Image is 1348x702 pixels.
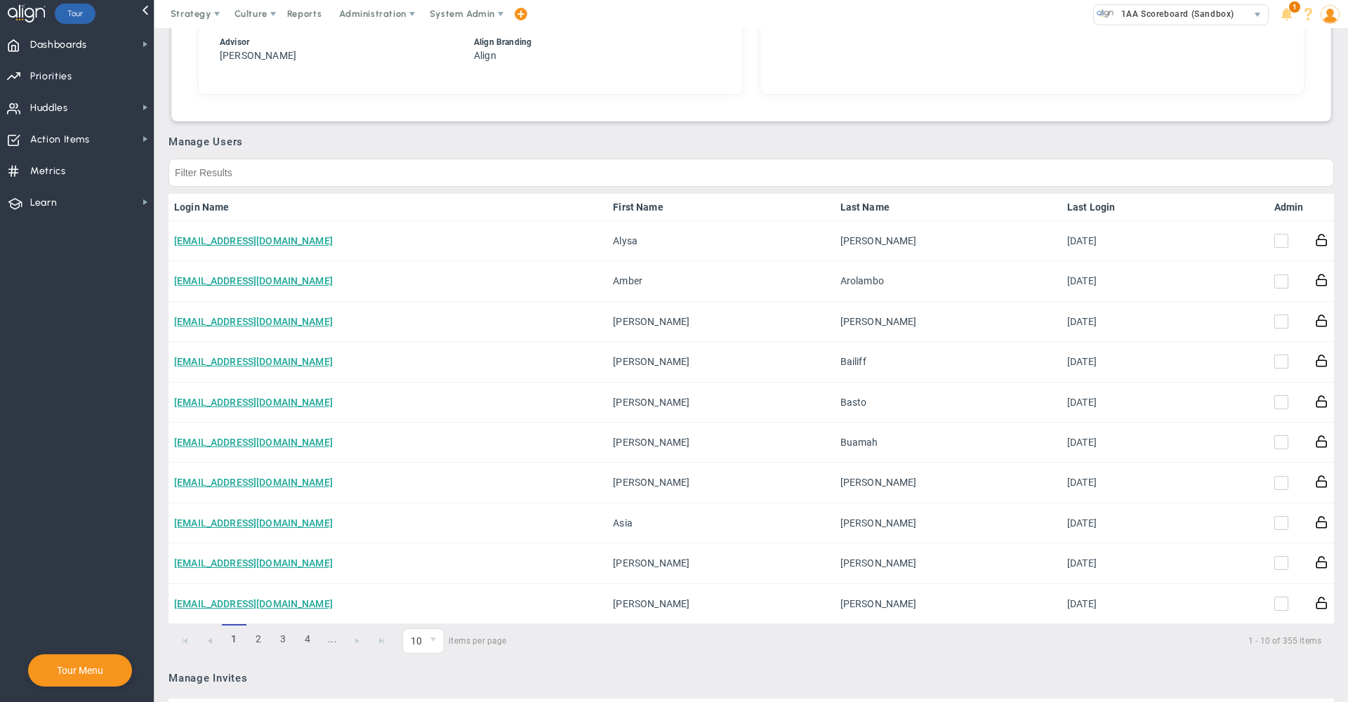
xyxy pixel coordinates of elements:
td: [DATE] [1062,584,1139,624]
a: [EMAIL_ADDRESS][DOMAIN_NAME] [174,557,333,569]
a: Last Name [840,201,1056,213]
td: [DATE] [1062,543,1139,583]
div: Align Branding [474,36,702,49]
span: 1 - 10 of 355 items [524,633,1321,649]
span: [PERSON_NAME] [220,50,296,61]
a: [EMAIL_ADDRESS][DOMAIN_NAME] [174,517,333,529]
td: [PERSON_NAME] [607,543,834,583]
a: 4 [296,624,320,654]
span: 10 [403,629,423,653]
button: Reset Password [1315,515,1328,529]
span: 1 [222,624,246,654]
td: [DATE] [1062,503,1139,543]
span: Dashboards [30,30,87,60]
td: [PERSON_NAME] [835,503,1062,543]
a: Admin [1274,201,1304,213]
a: [EMAIL_ADDRESS][DOMAIN_NAME] [174,275,333,286]
h3: Manage Users [168,135,1334,148]
td: [DATE] [1062,302,1139,342]
button: Reset Password [1315,232,1328,247]
span: 0 [402,628,444,654]
td: [PERSON_NAME] [835,584,1062,624]
td: [DATE] [1062,221,1139,261]
a: Last Login [1067,201,1133,213]
span: Align [474,50,496,61]
td: [PERSON_NAME] [607,342,834,382]
span: Action Items [30,125,90,154]
a: 2 [246,624,271,654]
span: select [423,629,444,653]
div: Advisor [220,36,448,49]
span: Learn [30,188,57,218]
a: [EMAIL_ADDRESS][DOMAIN_NAME] [174,316,333,327]
a: 3 [271,624,296,654]
a: [EMAIL_ADDRESS][DOMAIN_NAME] [174,477,333,488]
a: [EMAIL_ADDRESS][DOMAIN_NAME] [174,598,333,609]
button: Reset Password [1315,313,1328,328]
span: select [1248,5,1268,25]
button: Reset Password [1315,474,1328,489]
button: Reset Password [1315,595,1328,610]
a: Login Name [174,201,602,213]
td: [DATE] [1062,342,1139,382]
td: Amber [607,261,834,301]
a: ... [320,624,345,654]
a: Go to the next page [345,629,369,654]
td: [PERSON_NAME] [835,302,1062,342]
td: [PERSON_NAME] [835,463,1062,503]
td: [DATE] [1062,463,1139,503]
span: Strategy [171,8,211,19]
td: [PERSON_NAME] [835,543,1062,583]
td: [PERSON_NAME] [607,463,834,503]
button: Reset Password [1315,353,1328,368]
td: Buamah [835,423,1062,463]
span: 1 [1289,1,1300,13]
td: Alysa [607,221,834,261]
td: [DATE] [1062,383,1139,423]
span: Huddles [30,93,68,123]
span: 1AA Scoreboard (Sandbox) [1114,5,1234,23]
span: items per page [402,628,507,654]
td: [PERSON_NAME] [607,584,834,624]
span: Priorities [30,62,72,91]
img: 48978.Person.photo [1321,5,1340,24]
a: Go to the last page [369,629,394,654]
td: [PERSON_NAME] [835,221,1062,261]
span: System Admin [430,8,495,19]
span: Administration [339,8,406,19]
a: [EMAIL_ADDRESS][DOMAIN_NAME] [174,235,333,246]
td: [PERSON_NAME] [607,302,834,342]
td: Arolambo [835,261,1062,301]
td: [DATE] [1062,423,1139,463]
img: 33626.Company.photo [1097,5,1114,22]
button: Reset Password [1315,272,1328,287]
a: [EMAIL_ADDRESS][DOMAIN_NAME] [174,356,333,367]
td: [DATE] [1062,261,1139,301]
td: Asia [607,503,834,543]
a: [EMAIL_ADDRESS][DOMAIN_NAME] [174,397,333,408]
span: Metrics [30,157,66,186]
a: [EMAIL_ADDRESS][DOMAIN_NAME] [174,437,333,448]
button: Reset Password [1315,434,1328,449]
h3: Manage Invites [168,672,1334,684]
span: Culture [234,8,267,19]
td: Bailiff [835,342,1062,382]
button: Reset Password [1315,394,1328,409]
td: [PERSON_NAME] [607,423,834,463]
a: First Name [613,201,828,213]
button: Reset Password [1315,555,1328,569]
td: [PERSON_NAME] [607,383,834,423]
input: Filter Results [168,159,1334,187]
button: Tour Menu [53,664,107,677]
td: Basto [835,383,1062,423]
